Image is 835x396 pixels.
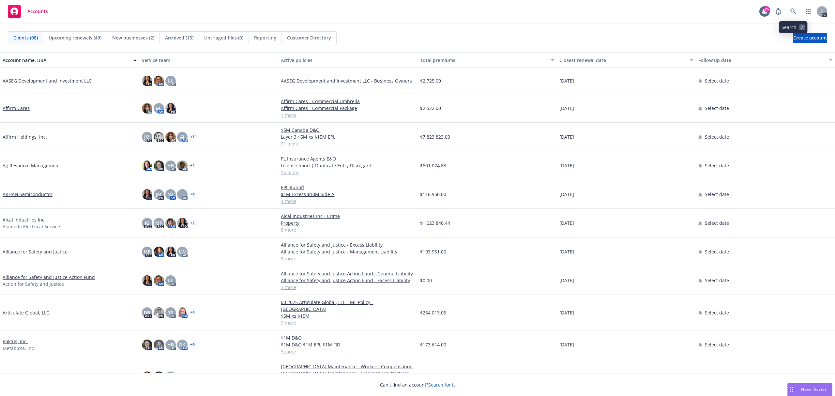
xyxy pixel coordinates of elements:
img: photo [142,340,152,350]
span: [DATE] [559,309,574,316]
a: Ag Resource Management [3,162,60,169]
a: Alliance for Safety and Justice Action Fund - Excess Liability [281,277,415,284]
button: Active policies [278,52,417,68]
span: [DATE] [559,220,574,226]
a: Property [281,220,415,226]
a: Report a Bug [772,5,785,18]
span: LL [168,277,173,284]
a: $1M D&O $1M EPL $1M FID [281,341,415,348]
span: Select date [705,309,729,316]
span: Customer Directory [287,34,331,41]
span: [DATE] [559,248,574,255]
span: JM [156,191,161,198]
img: photo [142,372,152,382]
span: [DATE] [559,162,574,169]
span: Select date [705,105,729,112]
a: [GEOGRAPHIC_DATA] Maintenance - Employment Practices Liability [281,370,415,384]
span: Action for Safety and Justice [3,281,64,287]
span: $173,614.00 [420,341,446,348]
span: Accounts [27,9,48,14]
a: AASEG Development and Investment LLC - Business Owners [281,77,415,84]
div: Drag to move [788,383,796,396]
a: PL Insurance Agents E&O [281,155,415,162]
img: photo [154,160,164,171]
a: Alliance for Safety and Justice [3,248,68,255]
span: $0.00 [420,277,432,284]
span: Clients (98) [13,34,38,41]
a: 9 more [281,319,415,326]
div: 25 [764,6,770,12]
span: AJ [180,133,184,140]
a: 15 more [281,169,415,176]
img: photo [165,247,176,257]
a: License bond | Duplicate Entry Disregard [281,162,415,169]
a: Accounts [5,2,51,21]
a: Alcal Industries Inc [3,216,44,223]
a: Create account [793,33,827,43]
span: Select date [705,220,729,226]
div: Follow up date [698,57,825,64]
button: Follow up date [696,52,835,68]
a: [GEOGRAPHIC_DATA] Maintenance - Workers' Compensation [281,363,415,370]
span: [DATE] [559,277,574,284]
a: 00 2025 Articulate Global, LLC - ML Policy - [GEOGRAPHIC_DATA] [281,299,415,312]
span: HB [167,341,174,348]
a: $5M Canada D&O [281,127,415,133]
span: Alameda Electrical Service [3,223,60,230]
a: 1 more [281,112,415,118]
a: AASEG Development and Investment LLC [3,77,92,84]
span: Select date [705,277,729,284]
a: EPL Runoff [281,184,415,191]
img: photo [142,160,152,171]
div: Active policies [281,57,415,64]
a: + 4 [190,311,195,314]
span: Can't find an account? [380,381,455,388]
span: [DATE] [559,133,574,140]
div: Account name, DBA [3,57,129,64]
a: Alliance for Safety and Justice - Excess Liability [281,241,415,248]
span: [DATE] [559,341,574,348]
span: $2,725.00 [420,77,441,84]
span: Reporting [254,34,276,41]
span: HB [167,162,174,169]
a: 91 more [281,140,415,147]
span: Upcoming renewals (49) [49,34,101,41]
span: Select date [705,341,729,348]
img: photo [142,189,152,200]
button: Closest renewal date [557,52,696,68]
span: Untriaged files (0) [204,34,243,41]
a: 2 more [281,284,415,291]
a: $1M Excess $10M Side A [281,191,415,198]
a: 4 more [281,198,415,205]
span: $1,023,840.44 [420,220,450,226]
span: [DATE] [559,191,574,198]
a: 8 more [281,226,415,233]
span: [DATE] [559,77,574,84]
a: Articulate Global, LLC [3,309,49,316]
a: Alliance for Safety and Justice Action Fund [3,274,95,281]
div: Service team [142,57,276,64]
span: New businesses (2) [112,34,154,41]
a: Layer 3 $5M xs $15M EPL [281,133,415,140]
span: Nova Assist [801,387,827,392]
span: $7,823,823.03 [420,133,450,140]
span: $601,024.83 [420,162,446,169]
a: Alliance for Safety and Justice Action Fund - General Liability [281,270,415,277]
span: $193,951.00 [420,248,446,255]
span: NZ [167,191,174,198]
span: [DATE] [559,105,574,112]
a: 9 more [281,255,415,262]
a: Switch app [802,5,815,18]
a: AKHAN Semiconductor [3,191,53,198]
img: photo [177,160,188,171]
a: + 4 [190,192,195,196]
div: Closest renewal date [559,57,686,64]
a: Search [787,5,800,18]
span: Select date [705,162,729,169]
span: Select date [705,191,729,198]
a: Search for it [428,382,455,388]
a: + 9 [190,343,195,347]
span: $116,950.00 [420,191,446,198]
